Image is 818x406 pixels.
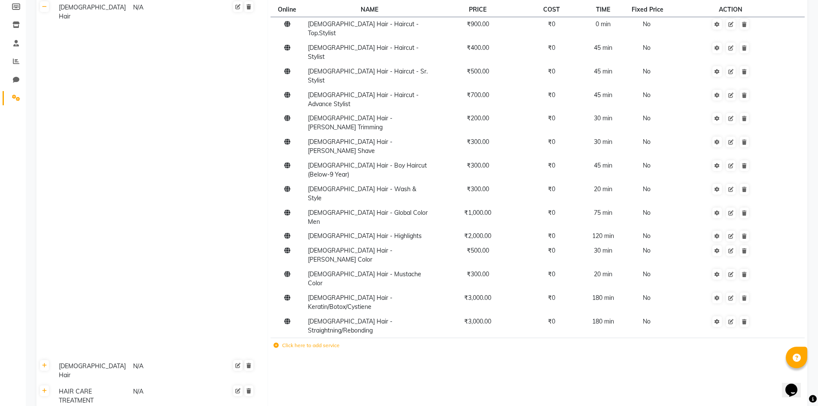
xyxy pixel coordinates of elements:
span: 120 min [592,232,614,240]
span: 180 min [592,317,614,325]
span: No [643,162,651,169]
span: 45 min [594,162,612,169]
div: N/A [132,386,206,406]
span: ₹300.00 [467,270,489,278]
th: PRICE [434,2,521,17]
span: ₹0 [548,91,555,99]
span: No [643,20,651,28]
span: [DEMOGRAPHIC_DATA] Hair - Highlights [308,232,422,240]
span: [DEMOGRAPHIC_DATA] Hair - Global Color Men [308,209,428,226]
span: ₹0 [548,270,555,278]
span: No [643,294,651,302]
span: [DEMOGRAPHIC_DATA] Hair - Haircut - Sr. Stylist [308,67,428,84]
span: ₹0 [548,138,555,146]
span: No [643,247,651,254]
span: No [643,138,651,146]
span: [DEMOGRAPHIC_DATA] Hair - Keratin/Botox/Cystiene [308,294,392,311]
span: 20 min [594,270,612,278]
iframe: chat widget [782,372,809,397]
span: ₹700.00 [467,91,489,99]
span: ₹0 [548,44,555,52]
span: No [643,114,651,122]
label: Click here to add service [274,342,340,349]
div: HAIR CARE TREATMENT [55,386,129,406]
span: No [643,232,651,240]
span: ₹0 [548,162,555,169]
span: ₹0 [548,247,555,254]
span: No [643,91,651,99]
span: ₹3,000.00 [464,317,491,325]
span: ₹300.00 [467,162,489,169]
span: ₹500.00 [467,67,489,75]
span: [DEMOGRAPHIC_DATA] Hair - Mustache Color [308,270,421,287]
th: COST [522,2,582,17]
span: [DEMOGRAPHIC_DATA] Hair - Haircut - Advance Stylist [308,91,419,108]
span: ₹0 [548,114,555,122]
span: ₹2,000.00 [464,232,491,240]
span: ₹0 [548,232,555,240]
span: [DEMOGRAPHIC_DATA] Hair - Haircut - Stylist [308,44,419,61]
span: 30 min [594,247,612,254]
span: 45 min [594,44,612,52]
span: [DEMOGRAPHIC_DATA] Hair - [PERSON_NAME] Color [308,247,392,263]
span: ₹500.00 [467,247,489,254]
span: [DEMOGRAPHIC_DATA] Hair - Straightning/Rebonding [308,317,392,334]
span: 45 min [594,67,612,75]
span: ₹400.00 [467,44,489,52]
span: ₹300.00 [467,138,489,146]
span: 20 min [594,185,612,193]
span: ₹200.00 [467,114,489,122]
span: [DEMOGRAPHIC_DATA] Hair - [PERSON_NAME] Trimming [308,114,392,131]
span: ₹900.00 [467,20,489,28]
th: Online [271,2,305,17]
div: N/A [132,2,206,22]
span: ₹0 [548,209,555,217]
span: ₹0 [548,294,555,302]
span: 180 min [592,294,614,302]
div: [DEMOGRAPHIC_DATA] Hair [55,361,129,381]
span: ₹0 [548,67,555,75]
span: [DEMOGRAPHIC_DATA] Hair - Wash & Style [308,185,416,202]
span: ₹0 [548,317,555,325]
span: 75 min [594,209,612,217]
span: No [643,270,651,278]
span: 30 min [594,114,612,122]
span: [DEMOGRAPHIC_DATA] Hair - [PERSON_NAME] Shave [308,138,392,155]
th: NAME [305,2,434,17]
span: ₹1,000.00 [464,209,491,217]
span: 30 min [594,138,612,146]
span: [DEMOGRAPHIC_DATA] Hair - Haircut - Top.Stylist [308,20,419,37]
th: Fixed Price [625,2,672,17]
span: No [643,67,651,75]
th: ACTION [672,2,790,17]
span: 45 min [594,91,612,99]
span: 0 min [596,20,611,28]
th: TIME [582,2,625,17]
span: No [643,209,651,217]
span: No [643,317,651,325]
span: ₹300.00 [467,185,489,193]
div: N/A [132,361,206,381]
span: ₹0 [548,185,555,193]
span: No [643,185,651,193]
span: [DEMOGRAPHIC_DATA] Hair - Boy Haircut (Below-9 Year) [308,162,427,178]
div: [DEMOGRAPHIC_DATA] Hair [55,2,129,22]
span: ₹3,000.00 [464,294,491,302]
span: ₹0 [548,20,555,28]
span: No [643,44,651,52]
